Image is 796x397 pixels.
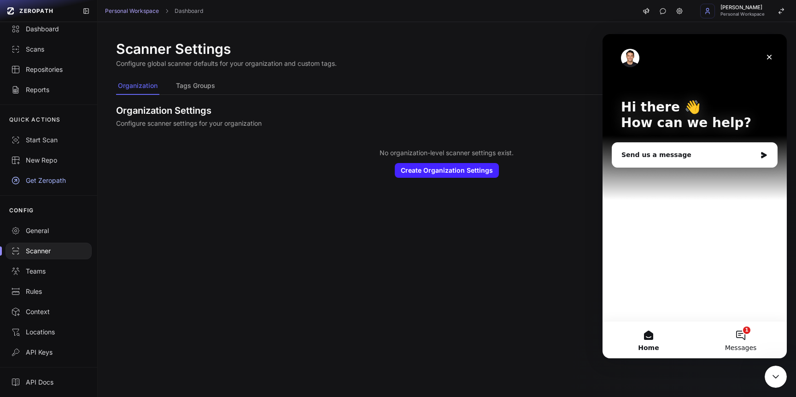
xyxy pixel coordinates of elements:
[116,41,337,57] h1: Scanner Settings
[765,366,787,388] iframe: Intercom live chat
[380,148,514,158] p: No organization-level scanner settings exist.
[11,378,86,387] div: API Docs
[11,65,86,74] div: Repositories
[11,327,86,337] div: Locations
[19,7,53,15] span: ZEROPATH
[116,104,778,117] h2: Organization Settings
[603,34,787,358] iframe: Intercom live chat
[720,12,765,17] span: Personal Workspace
[11,226,86,235] div: General
[9,116,61,123] p: QUICK ACTIONS
[11,348,86,357] div: API Keys
[4,4,75,18] a: ZEROPATH
[11,156,86,165] div: New Repo
[105,7,203,15] nav: breadcrumb
[11,45,86,54] div: Scans
[11,307,86,316] div: Context
[11,287,86,296] div: Rules
[11,24,86,34] div: Dashboard
[11,246,86,256] div: Scanner
[164,8,170,14] svg: chevron right,
[11,135,86,145] div: Start Scan
[11,85,86,94] div: Reports
[175,7,203,15] a: Dashboard
[116,59,337,68] p: Configure global scanner defaults for your organization and custom tags.
[11,176,86,185] div: Get Zeropath
[116,119,778,128] p: Configure scanner settings for your organization
[11,267,86,276] div: Teams
[174,77,217,95] button: Tags Groups
[105,7,159,15] a: Personal Workspace
[395,163,499,178] button: Create Organization Settings
[116,77,159,95] button: Organization
[720,5,765,10] span: [PERSON_NAME]
[9,207,34,214] p: CONFIG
